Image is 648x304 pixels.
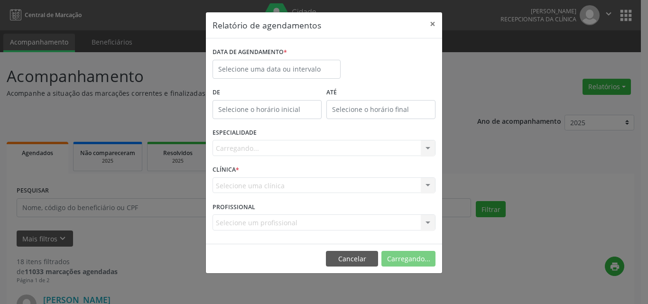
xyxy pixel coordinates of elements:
label: DATA DE AGENDAMENTO [213,45,287,60]
label: De [213,85,322,100]
label: ESPECIALIDADE [213,126,257,140]
h5: Relatório de agendamentos [213,19,321,31]
input: Selecione uma data ou intervalo [213,60,341,79]
button: Cancelar [326,251,378,267]
label: ATÉ [326,85,435,100]
button: Carregando... [381,251,435,267]
button: Close [423,12,442,36]
input: Selecione o horário inicial [213,100,322,119]
label: PROFISSIONAL [213,200,255,214]
label: CLÍNICA [213,163,239,177]
input: Selecione o horário final [326,100,435,119]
